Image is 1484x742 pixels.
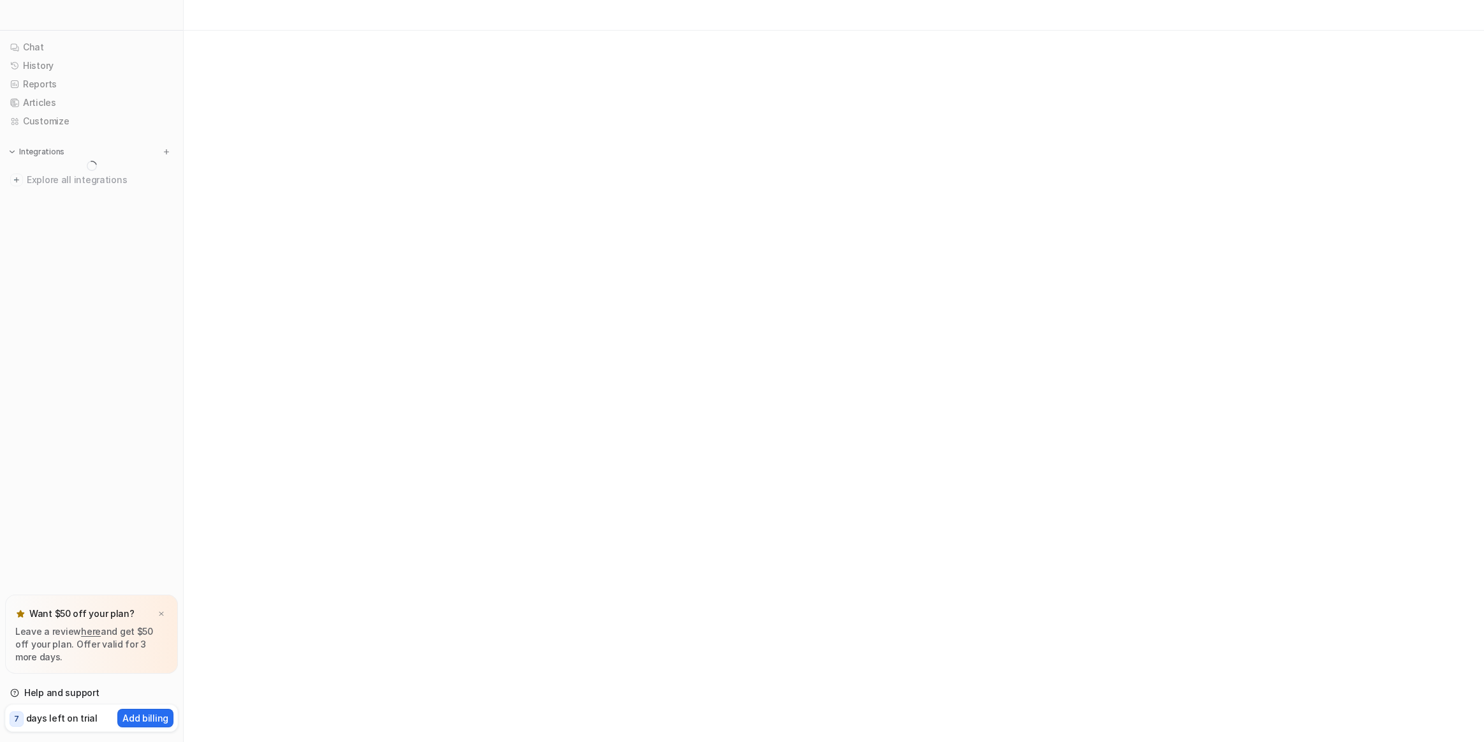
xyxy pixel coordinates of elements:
[19,147,64,157] p: Integrations
[5,171,178,189] a: Explore all integrations
[26,711,98,725] p: days left on trial
[122,711,168,725] p: Add billing
[81,626,101,637] a: here
[10,174,23,186] img: explore all integrations
[5,57,178,75] a: History
[117,709,173,727] button: Add billing
[5,38,178,56] a: Chat
[14,713,19,725] p: 7
[29,607,135,620] p: Want $50 off your plan?
[8,147,17,156] img: expand menu
[162,147,171,156] img: menu_add.svg
[5,75,178,93] a: Reports
[5,94,178,112] a: Articles
[5,145,68,158] button: Integrations
[15,625,168,664] p: Leave a review and get $50 off your plan. Offer valid for 3 more days.
[27,170,173,190] span: Explore all integrations
[158,610,165,618] img: x
[5,112,178,130] a: Customize
[15,609,26,619] img: star
[5,684,178,702] a: Help and support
